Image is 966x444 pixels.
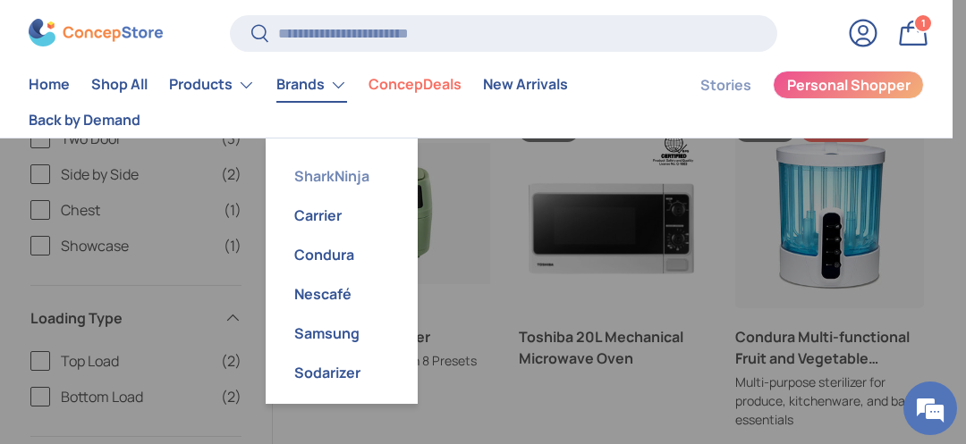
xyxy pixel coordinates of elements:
textarea: Type your message and hit 'Enter' [9,272,341,335]
a: Home [29,68,70,103]
a: ConcepDeals [369,68,462,103]
a: Shop All [91,68,148,103]
summary: Brands [266,67,358,103]
span: Personal Shopper [787,79,911,93]
a: Back by Demand [29,103,140,138]
summary: Products [158,67,266,103]
nav: Primary [29,67,657,138]
img: ConcepStore [29,20,163,47]
a: New Arrivals [483,68,568,103]
span: We're online! [104,117,247,297]
div: Minimize live chat window [293,9,336,52]
nav: Secondary [657,67,924,138]
a: Stories [700,68,751,103]
a: Personal Shopper [773,71,924,99]
span: 1 [921,17,926,30]
div: Chat with us now [93,100,301,123]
